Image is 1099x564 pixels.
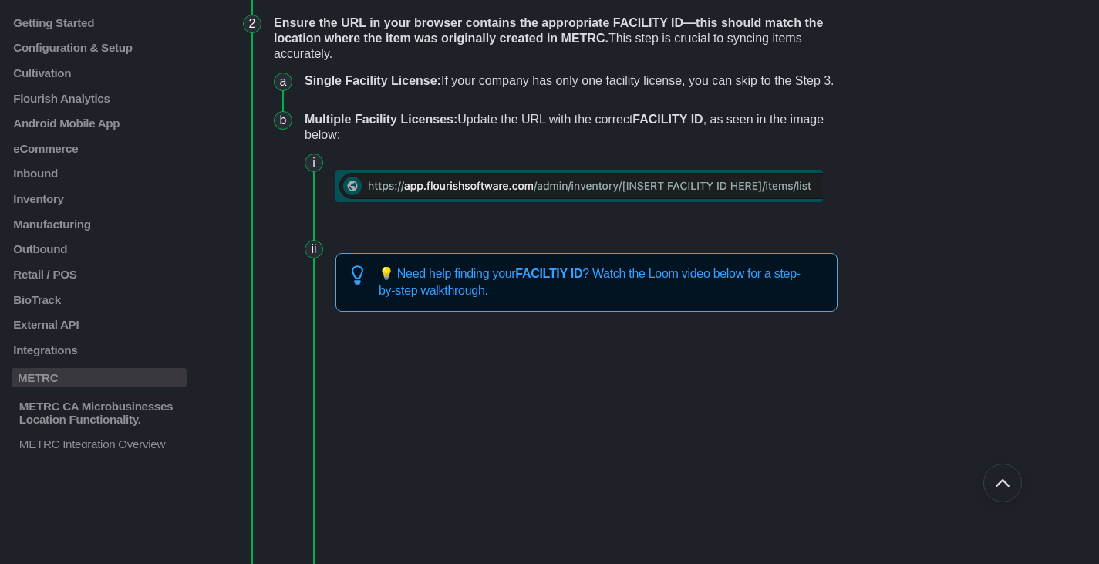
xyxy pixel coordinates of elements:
strong: FACILTIY ID [515,267,582,280]
a: BioTrack [12,292,187,306]
p: METRC Integration Overview [18,437,187,451]
a: eCommerce [12,141,187,154]
a: METRC Integration Overview [12,437,187,451]
li: If your company has only one facility license, you can skip to the Step 3. [298,62,850,100]
img: URL for Inventory Settings - facility ID [335,170,823,202]
a: Manufacturing [12,217,187,230]
a: Inbound [12,167,187,180]
strong: Single Facility License: [305,74,441,87]
strong: FACILITY ID [632,113,703,126]
strong: Multiple Facility Licenses: [305,113,457,126]
a: Inventory [12,192,187,205]
a: Outbound [12,242,187,255]
a: External API [12,318,187,331]
a: Retail / POS [12,267,187,280]
strong: Ensure the URL in your browser contains the appropriate FACILITY ID—this should match the locatio... [274,16,823,45]
a: Flourish Analytics [12,91,187,104]
a: Configuration & Setup [12,41,187,54]
a: Integrations [12,343,187,356]
a: Android Mobile App [12,117,187,130]
p: METRC CA Microbusinesses Location Functionality. [18,399,187,425]
a: METRC [12,368,187,387]
a: Getting Started [12,15,187,29]
a: Cultivation [12,66,187,79]
div: 💡 Need help finding your ? Watch the Loom video below for a step-by-step walkthrough. [335,253,838,312]
button: Go back to top of document [983,464,1022,502]
a: METRC CA Microbusinesses Location Functionality. [12,399,187,425]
